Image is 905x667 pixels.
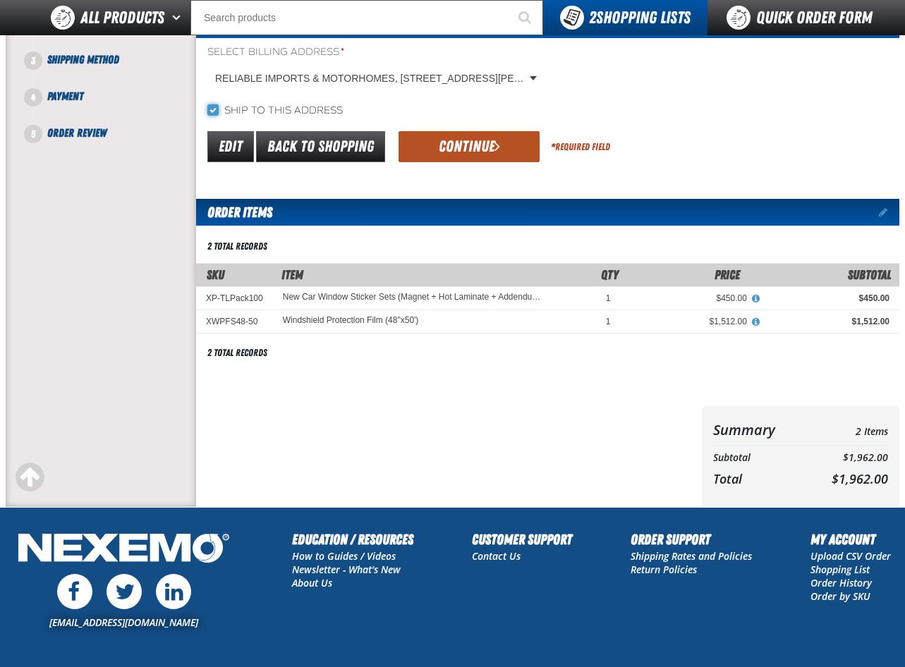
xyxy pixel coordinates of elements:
span: RELIABLE IMPORTS & MOTORHOMES, [STREET_ADDRESS][PERSON_NAME][PERSON_NAME] [215,71,527,86]
a: Shopping List [810,563,870,576]
li: Shipping Method. Step 3 of 5. Not Completed [33,51,196,88]
th: Summary [713,417,805,442]
td: XP-TLPack100 [196,286,273,310]
div: $450.00 [630,293,746,304]
h2: My Account [810,529,891,550]
button: View All Prices for New Car Window Sticker Sets (Magnet + Hot Laminate + Addendum Sticker + Softw... [747,293,765,305]
a: Newsletter - What's New [292,563,401,576]
a: Upload CSV Order [810,549,891,563]
span: 3 [24,51,42,70]
h2: Customer Support [472,529,572,550]
a: Order by SKU [810,589,870,603]
li: Payment. Step 4 of 5. Not Completed [33,88,196,125]
label: Ship to this address [207,104,343,118]
span: Order Review [47,126,107,140]
th: Total [713,467,805,490]
input: Ship to this address [207,104,219,116]
div: $450.00 [767,293,889,304]
span: Payment [47,90,83,103]
span: Subtotal [848,267,891,282]
div: 2 total records [207,346,267,360]
a: Order History [810,576,872,589]
div: 2 total records [207,240,267,253]
a: Shipping Rates and Policies [631,549,752,563]
h2: Order Support [631,529,752,550]
span: All Products [80,5,164,30]
span: $1,962.00 [832,470,888,487]
h2: Order Items [196,199,272,226]
: Windshield Protection Film (48"x50') [283,316,419,326]
h2: Education / Resources [292,529,413,550]
span: 5 [24,125,42,143]
a: Return Policies [631,563,697,576]
span: Shopping Lists [589,8,691,27]
button: View All Prices for Windshield Protection Film (48"x50') [747,316,765,329]
a: How to Guides / Videos [292,549,396,563]
a: Contact Us [472,549,521,563]
a: New Car Window Sticker Sets (Magnet + Hot Laminate + Addendum Sticker + Software) [283,293,545,302]
span: 1 [606,317,611,326]
label: Select Billing Address [207,46,542,59]
a: About Us [292,576,332,589]
span: Qty [601,267,619,282]
span: 4 [24,88,42,106]
div: Scroll to the top [14,462,45,493]
div: $1,512.00 [630,316,746,327]
li: Order Review. Step 5 of 5. Not Completed [33,125,196,142]
img: Nexemo Logo [14,529,233,570]
div: $1,512.00 [767,316,889,327]
a: Edit items [879,207,899,217]
th: Subtotal [713,448,805,467]
a: Back to Shopping [256,131,385,162]
span: Shipping Method [47,53,119,66]
td: XWPFS48-50 [196,310,273,333]
button: Continue [399,131,540,162]
a: SKU [207,267,224,282]
span: 1 [606,293,611,303]
div: Required Field [551,140,610,154]
td: $1,962.00 [805,448,888,467]
span: Item [281,267,303,282]
td: 2 Items [805,417,888,442]
span: Price [715,267,740,282]
a: Edit [207,131,254,162]
strong: 2 [589,8,596,27]
a: [EMAIL_ADDRESS][DOMAIN_NAME] [49,616,198,629]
